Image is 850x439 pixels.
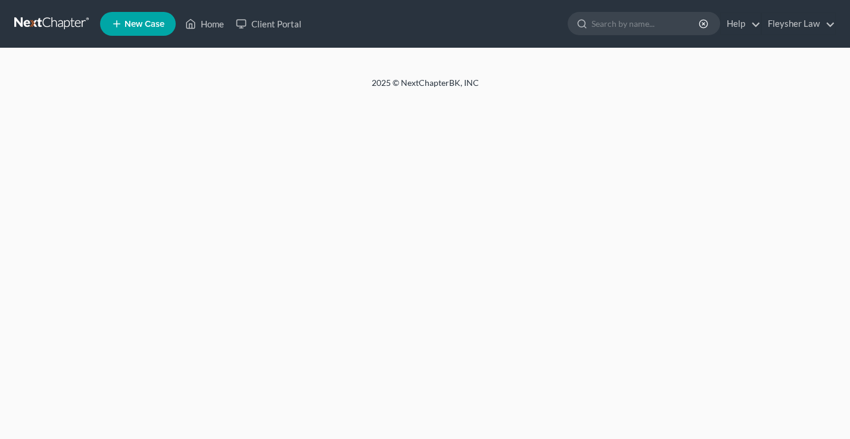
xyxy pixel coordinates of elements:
a: Help [721,13,761,35]
a: Home [179,13,230,35]
div: 2025 © NextChapterBK, INC [86,77,765,98]
span: New Case [124,20,164,29]
a: Client Portal [230,13,307,35]
input: Search by name... [591,13,700,35]
a: Fleysher Law [762,13,835,35]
